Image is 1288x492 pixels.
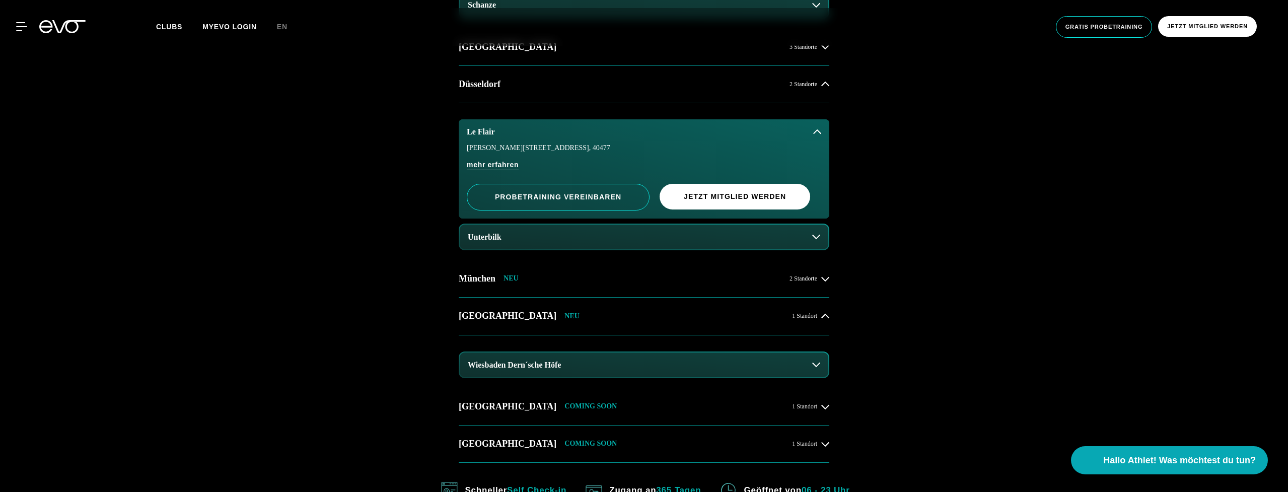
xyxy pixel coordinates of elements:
[459,388,829,426] button: [GEOGRAPHIC_DATA]COMING SOON1 Standort
[277,23,288,31] span: en
[467,184,650,210] a: PROBETRAINING VEREINBAREN
[792,403,817,410] span: 1 Standort
[277,21,300,33] a: en
[459,66,829,103] button: Düsseldorf2 Standorte
[467,127,495,136] h3: Le Flair
[459,272,495,285] h2: München
[564,440,617,448] p: COMING SOON
[1071,446,1268,474] button: Hallo Athlet! Was möchtest du tun?
[459,78,500,91] h2: Düsseldorf
[1167,22,1248,31] span: Jetzt Mitglied werden
[459,426,829,463] button: [GEOGRAPHIC_DATA]COMING SOON1 Standort
[460,225,828,250] button: Unterbilk
[1065,23,1143,31] span: Gratis Probetraining
[467,160,821,178] a: mehr erfahren
[564,402,617,411] p: COMING SOON
[467,145,821,152] div: [PERSON_NAME][STREET_ADDRESS] , 40477
[491,192,625,202] span: PROBETRAINING VEREINBAREN
[459,298,829,335] button: [GEOGRAPHIC_DATA]NEU1 Standort
[467,160,519,170] span: mehr erfahren
[504,274,519,283] p: NEU
[1103,454,1256,467] span: Hallo Athlet! Was möchtest du tun?
[460,353,828,378] button: Wiesbaden Dern´sche Höfe
[684,191,786,202] span: Jetzt Mitglied werden
[468,361,561,370] h3: Wiesbaden Dern´sche Höfe
[459,119,829,145] button: Le Flair
[790,275,817,282] span: 2 Standorte
[1053,16,1156,38] a: Gratis Probetraining
[564,312,580,321] p: NEU
[1155,16,1260,38] a: Jetzt Mitglied werden
[202,23,257,31] a: MYEVO LOGIN
[792,441,817,447] span: 1 Standort
[459,438,556,450] h2: [GEOGRAPHIC_DATA]
[792,313,817,319] span: 1 Standort
[459,310,556,322] h2: [GEOGRAPHIC_DATA]
[790,81,817,88] span: 2 Standorte
[459,400,556,413] h2: [GEOGRAPHIC_DATA]
[156,22,202,31] a: Clubs
[156,23,182,31] span: Clubs
[660,184,821,210] a: Jetzt Mitglied werden
[459,260,829,298] button: MünchenNEU2 Standorte
[468,233,502,242] h3: Unterbilk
